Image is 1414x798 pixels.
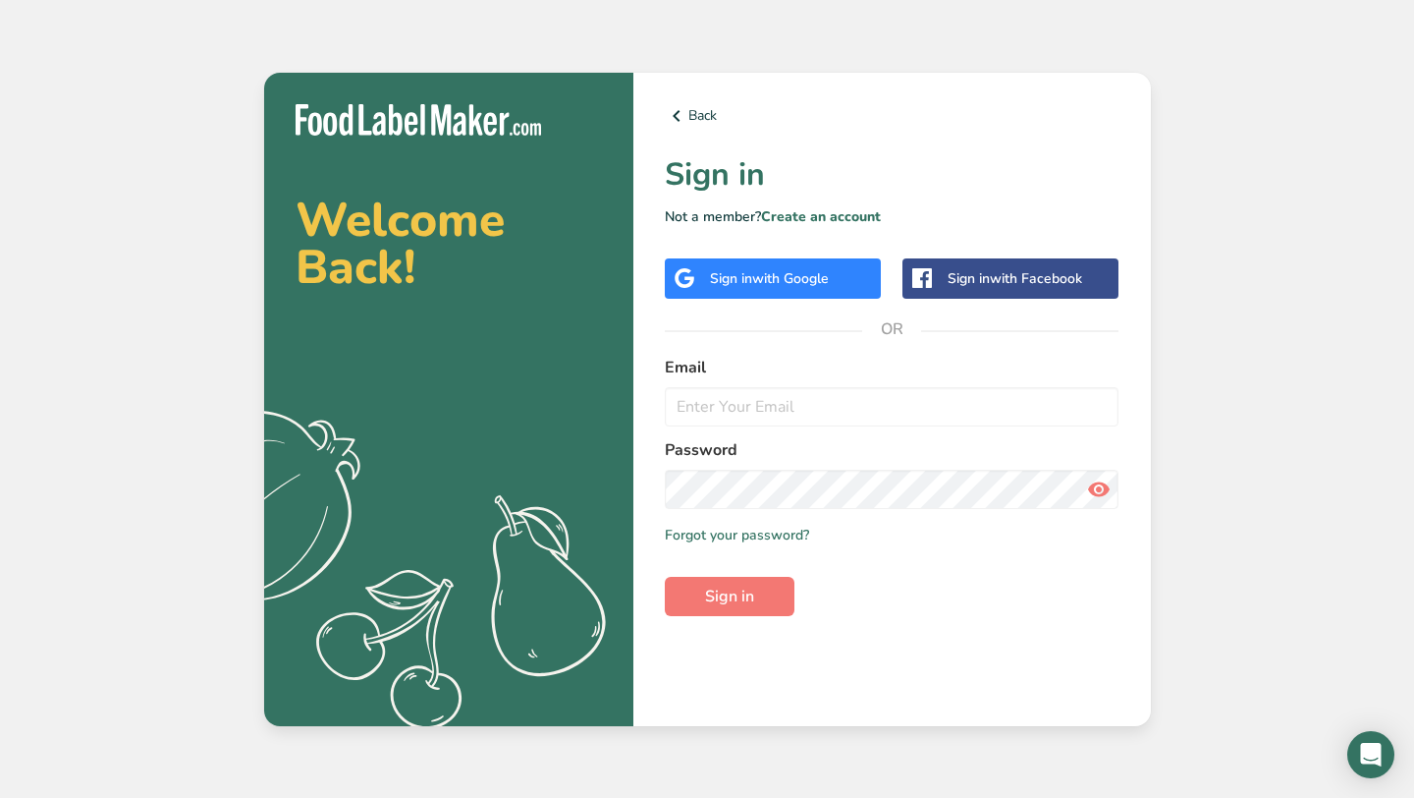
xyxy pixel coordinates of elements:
div: Open Intercom Messenger [1347,731,1394,778]
a: Forgot your password? [665,525,809,545]
span: Sign in [705,585,754,608]
label: Password [665,438,1119,462]
p: Not a member? [665,206,1119,227]
h2: Welcome Back! [296,197,602,291]
a: Back [665,104,1119,128]
img: Food Label Maker [296,104,541,137]
a: Create an account [761,207,881,226]
span: with Google [752,269,829,288]
h1: Sign in [665,151,1119,199]
label: Email [665,356,1119,379]
span: OR [862,300,921,359]
button: Sign in [665,577,794,616]
span: with Facebook [990,269,1082,288]
input: Enter Your Email [665,387,1119,427]
div: Sign in [948,268,1082,289]
div: Sign in [710,268,829,289]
